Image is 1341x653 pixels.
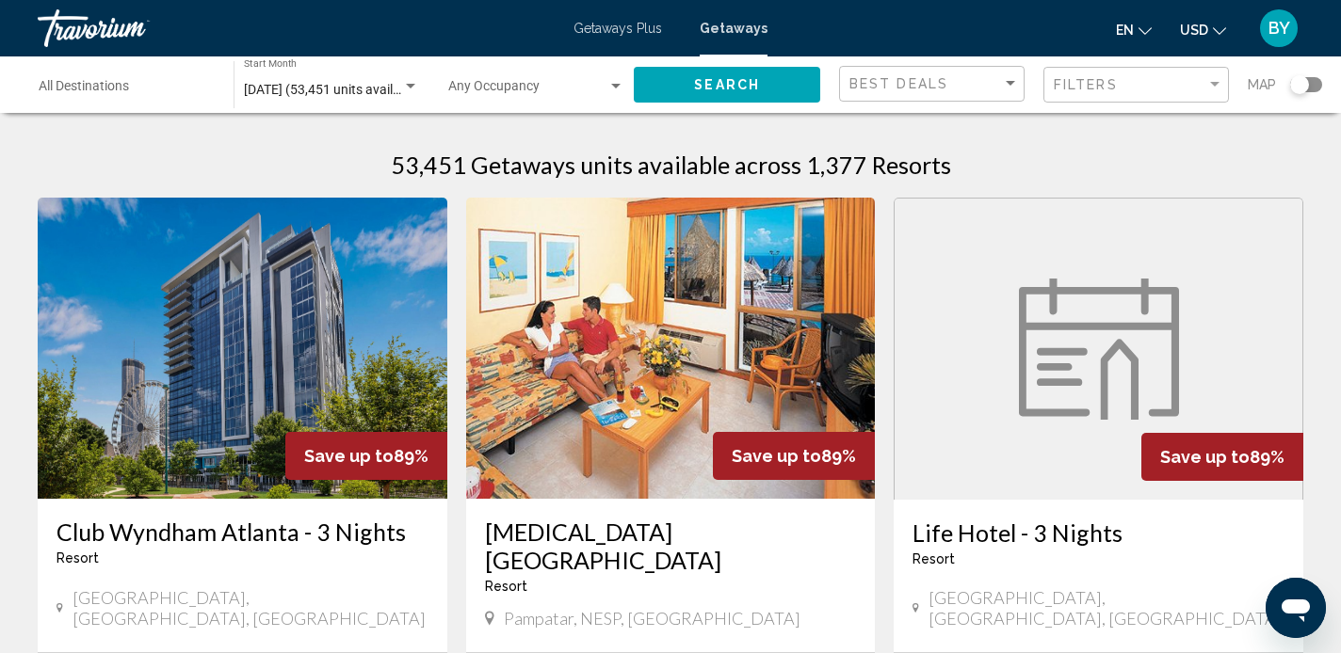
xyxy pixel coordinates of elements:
[485,518,857,574] a: [MEDICAL_DATA][GEOGRAPHIC_DATA]
[634,67,820,102] button: Search
[57,518,428,546] a: Club Wyndham Atlanta - 3 Nights
[1248,72,1276,98] span: Map
[700,21,767,36] a: Getaways
[285,432,447,480] div: 89%
[1054,77,1118,92] span: Filters
[1116,16,1152,43] button: Change language
[732,446,821,466] span: Save up to
[1019,279,1179,420] img: week.svg
[1116,23,1134,38] span: en
[1180,16,1226,43] button: Change currency
[713,432,875,480] div: 89%
[1268,19,1290,38] span: BY
[57,550,99,565] span: Resort
[38,198,447,499] img: DY02E01X.jpg
[1141,433,1303,481] div: 89%
[1254,8,1303,48] button: User Menu
[1266,578,1326,638] iframe: Button to launch messaging window
[391,151,951,179] h1: 53,451 Getaways units available across 1,377 Resorts
[504,608,800,629] span: Pampatar, NESP, [GEOGRAPHIC_DATA]
[485,579,527,594] span: Resort
[244,82,422,97] span: [DATE] (53,451 units available)
[1160,447,1250,467] span: Save up to
[73,587,428,629] span: [GEOGRAPHIC_DATA], [GEOGRAPHIC_DATA], [GEOGRAPHIC_DATA]
[466,198,876,499] img: 6721I01L.jpg
[304,446,394,466] span: Save up to
[574,21,662,36] a: Getaways Plus
[1180,23,1208,38] span: USD
[913,518,1284,547] a: Life Hotel - 3 Nights
[913,551,955,566] span: Resort
[849,76,1019,92] mat-select: Sort by
[929,587,1284,629] span: [GEOGRAPHIC_DATA], [GEOGRAPHIC_DATA], [GEOGRAPHIC_DATA]
[849,76,948,91] span: Best Deals
[1043,66,1229,104] button: Filter
[38,9,555,47] a: Travorium
[694,78,760,93] span: Search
